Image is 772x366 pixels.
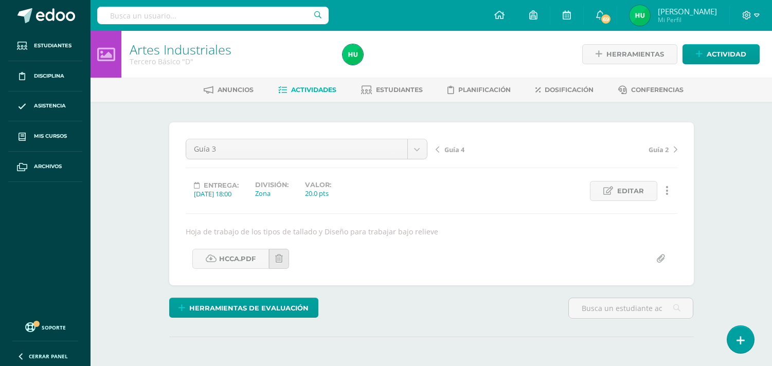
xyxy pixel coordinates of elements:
[8,91,82,122] a: Asistencia
[42,324,66,331] span: Soporte
[707,45,746,64] span: Actividad
[194,139,400,159] span: Guía 3
[34,42,71,50] span: Estudiantes
[436,144,556,154] a: Guía 4
[361,82,423,98] a: Estudiantes
[649,145,669,154] span: Guía 2
[169,298,318,318] a: Herramientas de evaluación
[8,31,82,61] a: Estudiantes
[255,189,289,198] div: Zona
[556,144,677,154] a: Guía 2
[658,15,717,24] span: Mi Perfil
[34,132,67,140] span: Mis cursos
[582,44,677,64] a: Herramientas
[12,320,78,334] a: Soporte
[34,72,64,80] span: Disciplina
[192,249,269,269] a: HCCA.pdf
[204,181,239,189] span: Entrega:
[305,181,331,189] label: Valor:
[189,299,309,318] span: Herramientas de evaluación
[600,13,612,25] span: 69
[130,57,330,66] div: Tercero Básico 'D'
[34,102,66,110] span: Asistencia
[186,139,427,159] a: Guía 3
[291,86,336,94] span: Actividades
[458,86,511,94] span: Planificación
[194,189,239,198] div: [DATE] 18:00
[618,82,684,98] a: Conferencias
[29,353,68,360] span: Cerrar panel
[343,44,363,65] img: a65f7309e6ece7894f4d6d22d62da79f.png
[204,82,254,98] a: Anuncios
[569,298,693,318] input: Busca un estudiante aquí...
[8,61,82,91] a: Disciplina
[535,82,594,98] a: Dosificación
[444,145,464,154] span: Guía 4
[305,189,331,198] div: 20.0 pts
[255,181,289,189] label: División:
[218,86,254,94] span: Anuncios
[8,121,82,152] a: Mis cursos
[182,227,681,236] div: Hoja de trabajo de los tipos de tallado y Diseño para trabajar bajo relieve
[658,6,717,16] span: [PERSON_NAME]
[606,45,664,64] span: Herramientas
[97,7,329,24] input: Busca un usuario...
[447,82,511,98] a: Planificación
[631,86,684,94] span: Conferencias
[8,152,82,182] a: Archivos
[376,86,423,94] span: Estudiantes
[34,162,62,171] span: Archivos
[617,181,644,200] span: Editar
[545,86,594,94] span: Dosificación
[683,44,760,64] a: Actividad
[130,41,231,58] a: Artes Industriales
[630,5,650,26] img: a65f7309e6ece7894f4d6d22d62da79f.png
[278,82,336,98] a: Actividades
[130,42,330,57] h1: Artes Industriales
